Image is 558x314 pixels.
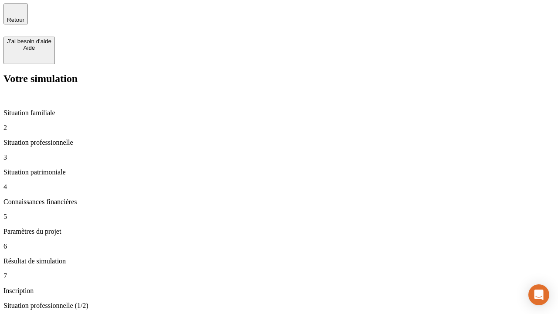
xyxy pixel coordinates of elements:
p: Paramètres du projet [3,228,555,235]
p: Résultat de simulation [3,257,555,265]
span: Retour [7,17,24,23]
p: 5 [3,213,555,221]
button: J’ai besoin d'aideAide [3,37,55,64]
p: Inscription [3,287,555,295]
p: 7 [3,272,555,280]
p: 3 [3,154,555,161]
p: Connaissances financières [3,198,555,206]
div: J’ai besoin d'aide [7,38,51,44]
p: 6 [3,242,555,250]
p: Situation familiale [3,109,555,117]
button: Retour [3,3,28,24]
h2: Votre simulation [3,73,555,85]
p: Situation patrimoniale [3,168,555,176]
div: Aide [7,44,51,51]
p: 4 [3,183,555,191]
p: 2 [3,124,555,132]
p: Situation professionnelle [3,139,555,147]
p: Situation professionnelle (1/2) [3,302,555,310]
div: Open Intercom Messenger [528,284,549,305]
